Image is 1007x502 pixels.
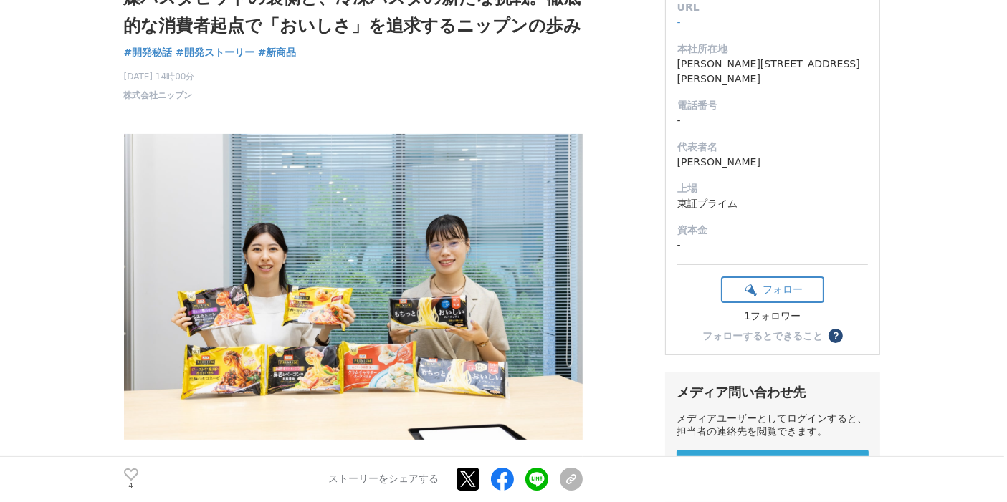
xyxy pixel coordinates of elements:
dt: 資本金 [677,223,868,238]
dd: - [677,238,868,253]
a: #開発ストーリー [176,45,254,60]
div: メディア問い合わせ先 [677,384,869,401]
a: #開発秘話 [124,45,173,60]
span: #新商品 [258,46,297,59]
dt: 代表者名 [677,140,868,155]
dt: 本社所在地 [677,42,868,57]
a: #新商品 [258,45,297,60]
button: ？ [829,329,843,343]
p: 4 [124,483,138,490]
div: 1フォロワー [721,310,824,323]
p: ストーリーをシェアする [329,473,439,486]
span: ？ [831,331,841,341]
span: #開発秘話 [124,46,173,59]
dt: 電話番号 [677,98,868,113]
dd: [PERSON_NAME] [677,155,868,170]
div: メディアユーザーとしてログインすると、担当者の連絡先を閲覧できます。 [677,412,869,438]
button: フォロー [721,276,824,303]
dt: 上場 [677,181,868,196]
dd: - [677,15,868,30]
dd: 東証プライム [677,196,868,211]
a: メディアユーザー 新規登録 無料 [677,450,869,495]
dd: [PERSON_NAME][STREET_ADDRESS][PERSON_NAME] [677,57,868,87]
span: #開発ストーリー [176,46,254,59]
a: 株式会社ニップン [124,89,193,102]
div: フォローするとできること [702,331,823,341]
span: [DATE] 14時00分 [124,70,195,83]
dd: - [677,113,868,128]
img: thumbnail_883a2a00-8df8-11f0-9da8-59b7d492b719.jpg [124,134,583,440]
